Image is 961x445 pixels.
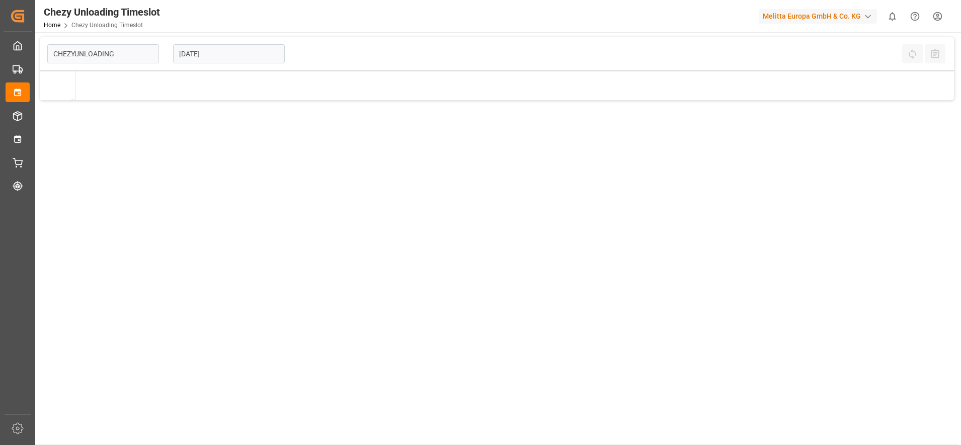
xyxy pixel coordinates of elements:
[904,5,926,28] button: Help Center
[881,5,904,28] button: show 0 new notifications
[44,22,60,29] a: Home
[759,7,881,26] button: Melitta Europa GmbH & Co. KG
[47,44,159,63] input: Type to search/select
[759,9,877,24] div: Melitta Europa GmbH & Co. KG
[173,44,285,63] input: DD.MM.YYYY
[44,5,160,20] div: Chezy Unloading Timeslot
